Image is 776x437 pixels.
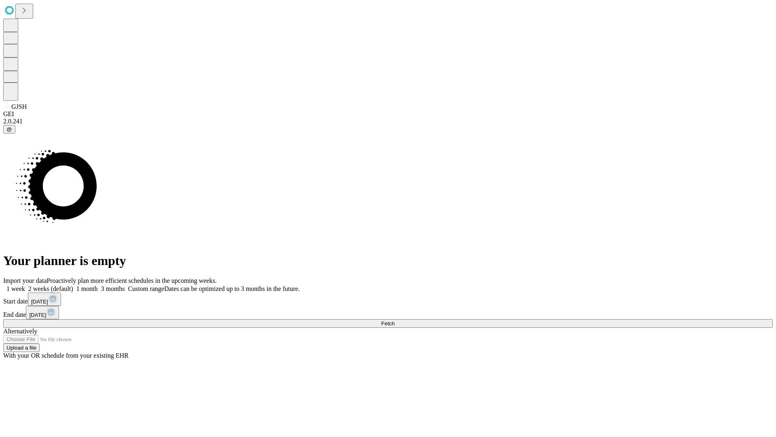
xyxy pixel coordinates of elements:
span: Dates can be optimized up to 3 months in the future. [164,285,299,292]
span: GJSH [11,103,27,110]
span: Fetch [381,320,394,327]
div: 2.0.241 [3,118,773,125]
span: 2 weeks (default) [28,285,73,292]
button: @ [3,125,15,134]
div: Start date [3,293,773,306]
span: 1 month [76,285,98,292]
span: Import your data [3,277,47,284]
h1: Your planner is empty [3,253,773,268]
button: [DATE] [26,306,59,319]
button: Fetch [3,319,773,328]
span: Custom range [128,285,164,292]
span: [DATE] [31,299,48,305]
button: [DATE] [28,293,61,306]
span: [DATE] [29,312,46,318]
span: With your OR schedule from your existing EHR [3,352,129,359]
span: Proactively plan more efficient schedules in the upcoming weeks. [47,277,217,284]
button: Upload a file [3,344,40,352]
span: Alternatively [3,328,37,335]
div: GEI [3,110,773,118]
span: @ [6,126,12,132]
span: 3 months [101,285,125,292]
span: 1 week [6,285,25,292]
div: End date [3,306,773,319]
